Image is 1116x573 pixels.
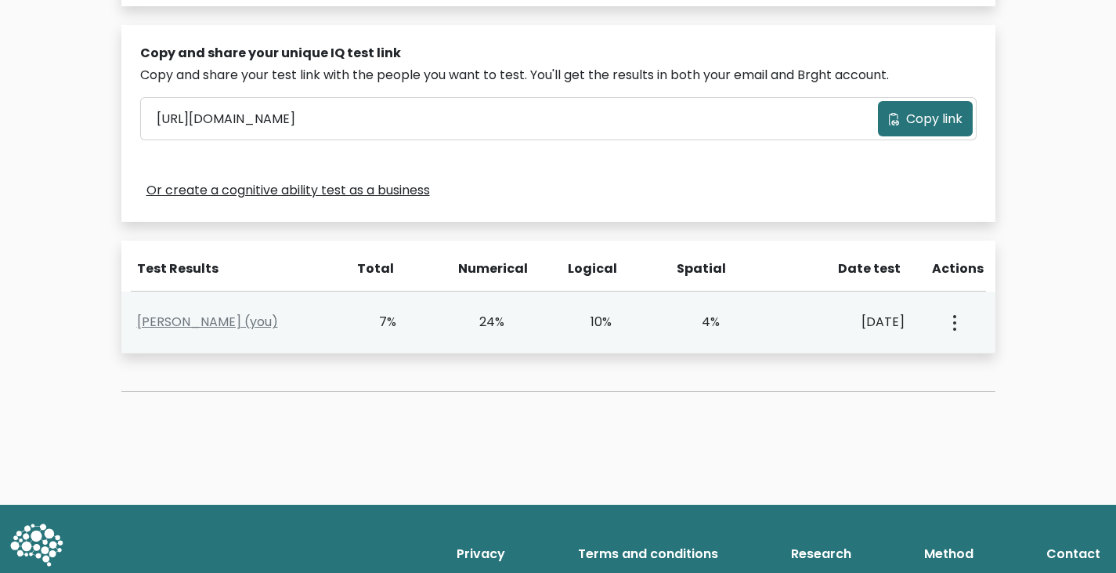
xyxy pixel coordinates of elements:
div: Numerical [458,259,504,278]
div: Copy and share your test link with the people you want to test. You'll get the results in both yo... [140,66,977,85]
div: 7% [352,313,397,332]
div: Actions [932,259,986,278]
div: 24% [460,313,504,332]
a: Method [918,539,980,570]
div: Date test [786,259,913,278]
a: Research [785,539,858,570]
span: Copy link [906,110,963,129]
a: Or create a cognitive ability test as a business [146,181,430,200]
div: Test Results [137,259,330,278]
a: [PERSON_NAME] (you) [137,313,278,331]
div: 10% [568,313,612,332]
div: Total [349,259,395,278]
div: 4% [675,313,720,332]
div: [DATE] [783,313,905,332]
div: Copy and share your unique IQ test link [140,44,977,63]
div: Spatial [677,259,722,278]
div: Logical [568,259,613,278]
a: Contact [1040,539,1107,570]
a: Terms and conditions [572,539,724,570]
a: Privacy [450,539,511,570]
button: Copy link [878,101,973,136]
